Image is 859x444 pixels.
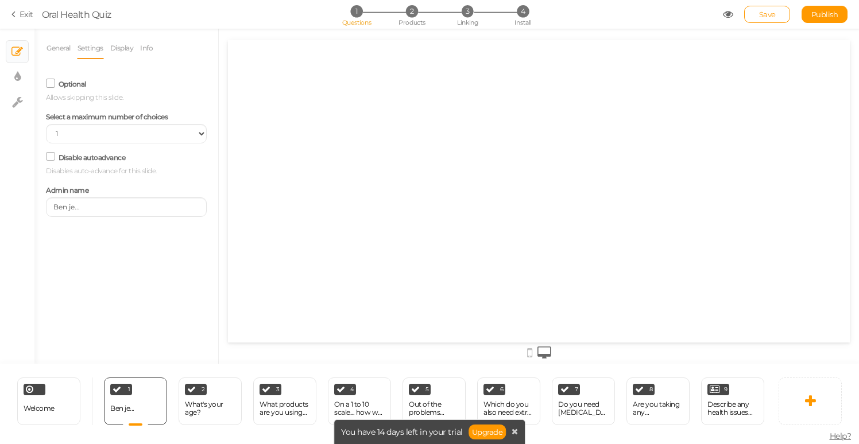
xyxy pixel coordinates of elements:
div: Do you need [MEDICAL_DATA] FAST? [558,400,609,416]
span: 4 [350,387,354,392]
div: 8 Are you taking any medications? [626,377,690,425]
span: 2 [406,5,418,17]
div: Save [744,6,790,23]
a: Settings [77,37,104,59]
div: 5 Out of the problems below, which do you need most help with? [403,377,466,425]
span: 2 [202,387,205,392]
span: Admin name [46,186,88,194]
span: Products [398,18,425,26]
label: Optional [59,80,86,88]
span: 1 [128,387,130,392]
li: 1 Questions [330,5,383,17]
span: Save [759,10,776,19]
div: 1 Ben je... [104,377,167,425]
div: Describe any health issues you have. [707,400,758,416]
span: 4 [517,5,529,17]
div: 6 Which do you also need extra help with? [477,377,540,425]
div: Oral Health Quiz [42,7,111,21]
div: Ben je... [110,404,134,412]
label: Select a maximum number of choices [46,112,168,121]
span: Welcome [24,404,55,412]
a: Exit [11,9,33,20]
span: Disables auto-advance for this slide. [46,166,157,175]
li: 3 Linking [441,5,494,17]
span: Help? [830,431,852,441]
div: What's your age? [185,400,235,416]
span: 3 [276,387,280,392]
span: 1 [350,5,362,17]
span: You have 14 days left in your trial [341,428,463,436]
div: 4 On a 1 to 10 scale... how well does your current toothpaste w... [328,377,391,425]
div: 9 Describe any health issues you have. [701,377,764,425]
div: Welcome [17,377,80,425]
div: 2 What's your age? [179,377,242,425]
span: 5 [425,387,429,392]
li: 2 Products [385,5,439,17]
span: Questions [342,18,372,26]
label: Disable autoadvance [59,153,126,162]
span: Install [514,18,531,26]
span: 9 [724,387,728,392]
div: What products are you using now? [260,400,310,416]
span: 8 [649,387,653,392]
div: 3 What products are you using now? [253,377,316,425]
span: Publish [811,10,838,19]
span: 7 [575,387,578,392]
span: Linking [457,18,478,26]
div: On a 1 to 10 scale... how well does your current toothpaste w... [334,400,385,416]
div: Are you taking any medications? [633,400,683,416]
a: Upgrade [469,424,506,439]
li: 4 Install [496,5,550,17]
div: Out of the problems below, which do you need most help with? [409,400,459,416]
div: Which do you also need extra help with? [483,400,534,416]
span: 6 [500,387,504,392]
input: Admin name [46,197,207,217]
span: 3 [462,5,474,17]
a: Info [140,37,153,59]
a: Display [110,37,134,59]
div: 7 Do you need [MEDICAL_DATA] FAST? [552,377,615,425]
span: Allows skipping this slide. [46,93,123,102]
a: General [46,37,71,59]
